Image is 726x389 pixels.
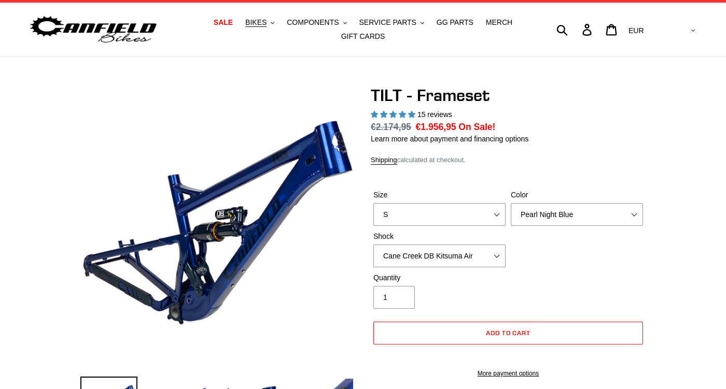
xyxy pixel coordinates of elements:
a: GG PARTS [431,16,479,30]
a: Learn more about payment and financing options [371,135,528,143]
span: BIKES [245,18,267,27]
span: COMPONENTS [287,18,339,27]
div: calculated at checkout. [371,155,646,165]
label: Color [511,190,643,200]
a: SALE [208,16,238,30]
input: Search [562,18,589,41]
span: MERCH [486,18,512,27]
a: More payment options [373,369,643,378]
button: Add to cart [373,322,643,344]
span: GG PARTS [437,18,473,27]
button: COMPONENTS [282,16,352,30]
a: MERCH [481,16,518,30]
button: SERVICE PARTS [354,16,429,30]
label: Quantity [373,272,506,283]
span: €1.956,95 [416,122,456,132]
s: €2.174,95 [371,122,411,132]
label: Size [373,190,506,200]
label: Shock [373,231,506,242]
span: 15 reviews [417,110,452,119]
span: Add to cart [486,329,531,337]
span: SERVICE PARTS [359,18,416,27]
h1: TILT - Frameset [371,85,646,105]
span: On Sale! [458,120,495,134]
a: Shipping [371,156,397,165]
span: SALE [214,18,233,27]
img: Canfield Bikes [29,13,158,46]
button: BIKES [240,16,280,30]
span: 5.00 stars [371,110,417,119]
a: GIFT CARDS [336,30,390,44]
span: GIFT CARDS [341,32,385,41]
